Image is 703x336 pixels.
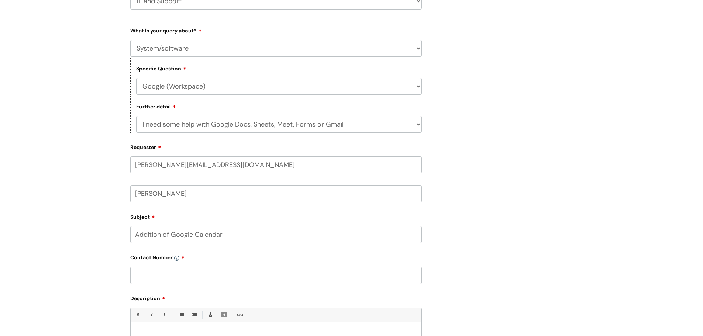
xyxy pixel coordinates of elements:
[130,211,422,220] label: Subject
[130,156,422,173] input: Email
[136,65,186,72] label: Specific Question
[130,142,422,150] label: Requester
[130,252,422,261] label: Contact Number
[133,310,142,319] a: Bold (Ctrl-B)
[130,293,422,302] label: Description
[219,310,228,319] a: Back Color
[174,256,179,261] img: info-icon.svg
[176,310,185,319] a: • Unordered List (Ctrl-Shift-7)
[235,310,244,319] a: Link
[206,310,215,319] a: Font Color
[147,310,156,319] a: Italic (Ctrl-I)
[130,185,422,202] input: Your Name
[136,103,176,110] label: Further detail
[130,25,422,34] label: What is your query about?
[160,310,169,319] a: Underline(Ctrl-U)
[190,310,199,319] a: 1. Ordered List (Ctrl-Shift-8)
